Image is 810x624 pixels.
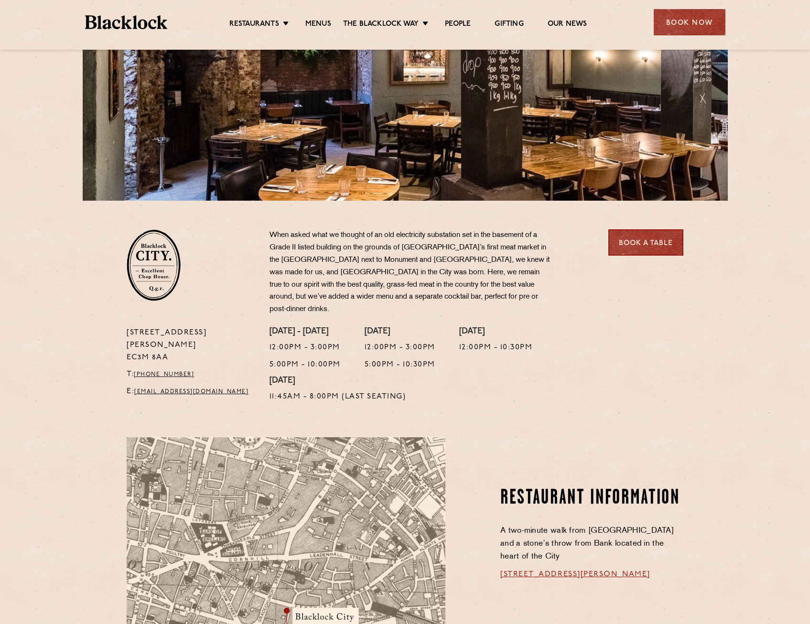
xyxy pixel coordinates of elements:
[608,229,683,256] a: Book a Table
[85,15,168,29] img: BL_Textured_Logo-footer-cropped.svg
[500,525,683,563] p: A two-minute walk from [GEOGRAPHIC_DATA] and a stone’s throw from Bank located in the heart of th...
[343,20,419,30] a: The Blacklock Way
[365,327,435,337] h4: [DATE]
[134,372,194,377] a: [PHONE_NUMBER]
[270,391,406,403] p: 11:45am - 8:00pm (Last Seating)
[270,359,341,371] p: 5:00pm - 10:00pm
[459,327,533,337] h4: [DATE]
[548,20,587,30] a: Our News
[127,327,255,364] p: [STREET_ADDRESS][PERSON_NAME] EC3M 8AA
[495,20,523,30] a: Gifting
[270,327,341,337] h4: [DATE] - [DATE]
[127,368,255,381] p: T:
[305,20,331,30] a: Menus
[134,389,248,395] a: [EMAIL_ADDRESS][DOMAIN_NAME]
[127,229,181,301] img: City-stamp-default.svg
[365,359,435,371] p: 5:00pm - 10:30pm
[459,342,533,354] p: 12:00pm - 10:30pm
[270,342,341,354] p: 12:00pm - 3:00pm
[127,386,255,398] p: E:
[270,229,551,316] p: When asked what we thought of an old electricity substation set in the basement of a Grade II lis...
[445,20,471,30] a: People
[270,376,406,387] h4: [DATE]
[500,570,650,578] a: [STREET_ADDRESS][PERSON_NAME]
[654,9,725,35] div: Book Now
[500,486,683,510] h2: Restaurant Information
[365,342,435,354] p: 12:00pm - 3:00pm
[229,20,279,30] a: Restaurants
